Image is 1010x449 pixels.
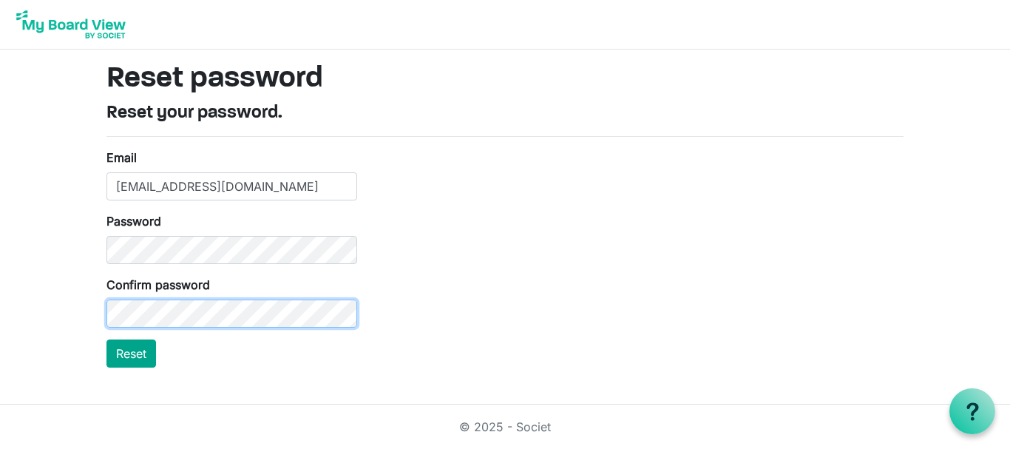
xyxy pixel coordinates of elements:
label: Email [106,149,137,166]
h4: Reset your password. [106,103,904,124]
label: Password [106,212,161,230]
img: My Board View Logo [12,6,130,43]
h1: Reset password [106,61,904,97]
button: Reset [106,340,156,368]
a: © 2025 - Societ [459,419,551,434]
label: Confirm password [106,276,210,294]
